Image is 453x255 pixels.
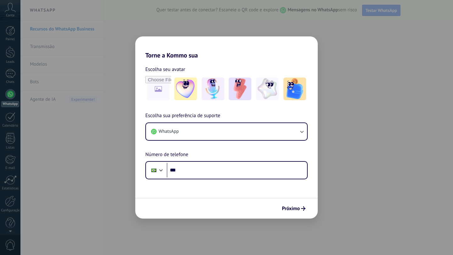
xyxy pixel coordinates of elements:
span: Número de telefone [145,151,188,159]
img: -1.jpeg [174,78,197,100]
h2: Torne a Kommo sua [135,36,318,59]
button: WhatsApp [146,123,307,140]
img: -5.jpeg [283,78,306,100]
img: -2.jpeg [202,78,224,100]
div: Brazil: + 55 [148,164,160,177]
span: Escolha sua preferência de suporte [145,112,220,120]
img: -3.jpeg [229,78,251,100]
button: Próximo [279,203,308,214]
span: WhatsApp [159,128,179,135]
span: Escolha seu avatar [145,65,185,73]
span: Próximo [282,206,300,211]
img: -4.jpeg [256,78,279,100]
